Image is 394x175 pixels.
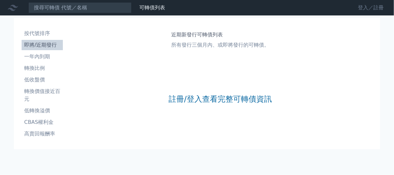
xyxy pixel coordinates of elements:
[169,94,272,104] a: 註冊/登入查看完整可轉債資訊
[22,76,63,84] li: 低收盤價
[22,41,63,49] li: 即將/近期發行
[353,3,389,13] a: 登入／註冊
[22,129,63,139] a: 高賣回報酬率
[22,107,63,115] li: 低轉換溢價
[22,117,63,127] a: CBAS權利金
[22,40,63,50] a: 即將/近期發行
[22,51,63,62] a: 一年內到期
[171,31,269,39] h1: 近期新發行可轉債列表
[28,2,132,13] input: 搜尋可轉債 代號／名稱
[139,5,165,11] a: 可轉債列表
[22,130,63,138] li: 高賣回報酬率
[22,106,63,116] a: 低轉換溢價
[22,87,63,103] li: 轉換價值接近百元
[22,75,63,85] a: 低收盤價
[22,64,63,72] li: 轉換比例
[22,53,63,60] li: 一年內到期
[22,118,63,126] li: CBAS權利金
[171,41,269,49] p: 所有發行三個月內、或即將發行的可轉債。
[22,28,63,39] a: 按代號排序
[22,63,63,73] a: 轉換比例
[22,30,63,37] li: 按代號排序
[22,86,63,104] a: 轉換價值接近百元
